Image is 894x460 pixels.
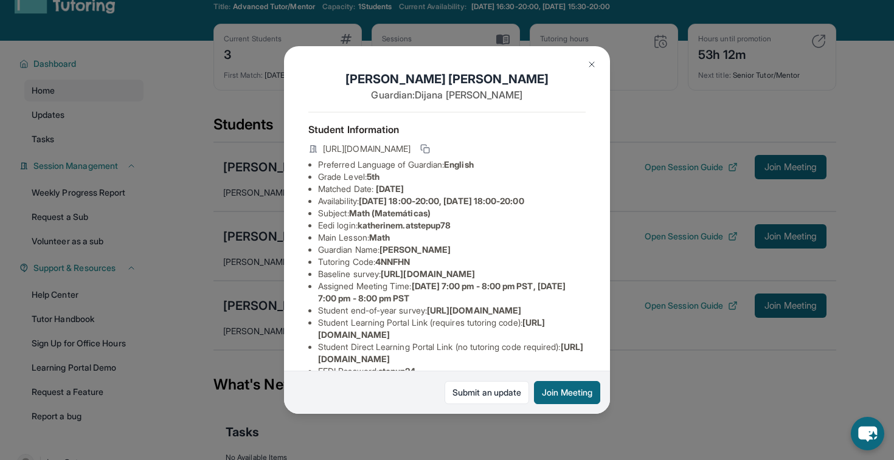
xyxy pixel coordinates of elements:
li: Assigned Meeting Time : [318,280,586,304]
span: [URL][DOMAIN_NAME] [323,143,411,155]
li: Matched Date: [318,183,586,195]
span: [URL][DOMAIN_NAME] [381,269,475,279]
span: 4NNFHN [375,256,410,267]
span: [PERSON_NAME] [379,244,451,255]
p: Guardian: Dijana [PERSON_NAME] [308,88,586,102]
li: Grade Level: [318,171,586,183]
span: English [444,159,474,170]
li: Tutoring Code : [318,256,586,268]
li: Student end-of-year survey : [318,304,586,317]
li: Availability: [318,195,586,207]
li: Guardian Name : [318,244,586,256]
li: Student Learning Portal Link (requires tutoring code) : [318,317,586,341]
span: 5th [367,171,379,182]
span: katherinem.atstepup78 [358,220,451,230]
li: EEDI Password : [318,365,586,377]
li: Preferred Language of Guardian: [318,159,586,171]
span: Math [369,232,390,242]
h4: Student Information [308,122,586,137]
li: Student Direct Learning Portal Link (no tutoring code required) : [318,341,586,365]
li: Subject : [318,207,586,219]
span: [URL][DOMAIN_NAME] [427,305,521,315]
img: Close Icon [587,60,597,69]
span: [DATE] 18:00-20:00, [DATE] 18:00-20:00 [359,196,524,206]
span: Math (Matemáticas) [349,208,431,218]
span: [DATE] 7:00 pm - 8:00 pm PST, [DATE] 7:00 pm - 8:00 pm PST [318,281,566,303]
button: chat-button [851,417,884,450]
span: stepup24 [378,366,416,376]
h1: [PERSON_NAME] [PERSON_NAME] [308,70,586,88]
span: [DATE] [376,184,404,194]
li: Eedi login : [318,219,586,232]
li: Baseline survey : [318,268,586,280]
button: Copy link [418,142,432,156]
li: Main Lesson : [318,232,586,244]
a: Submit an update [445,381,529,404]
button: Join Meeting [534,381,600,404]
